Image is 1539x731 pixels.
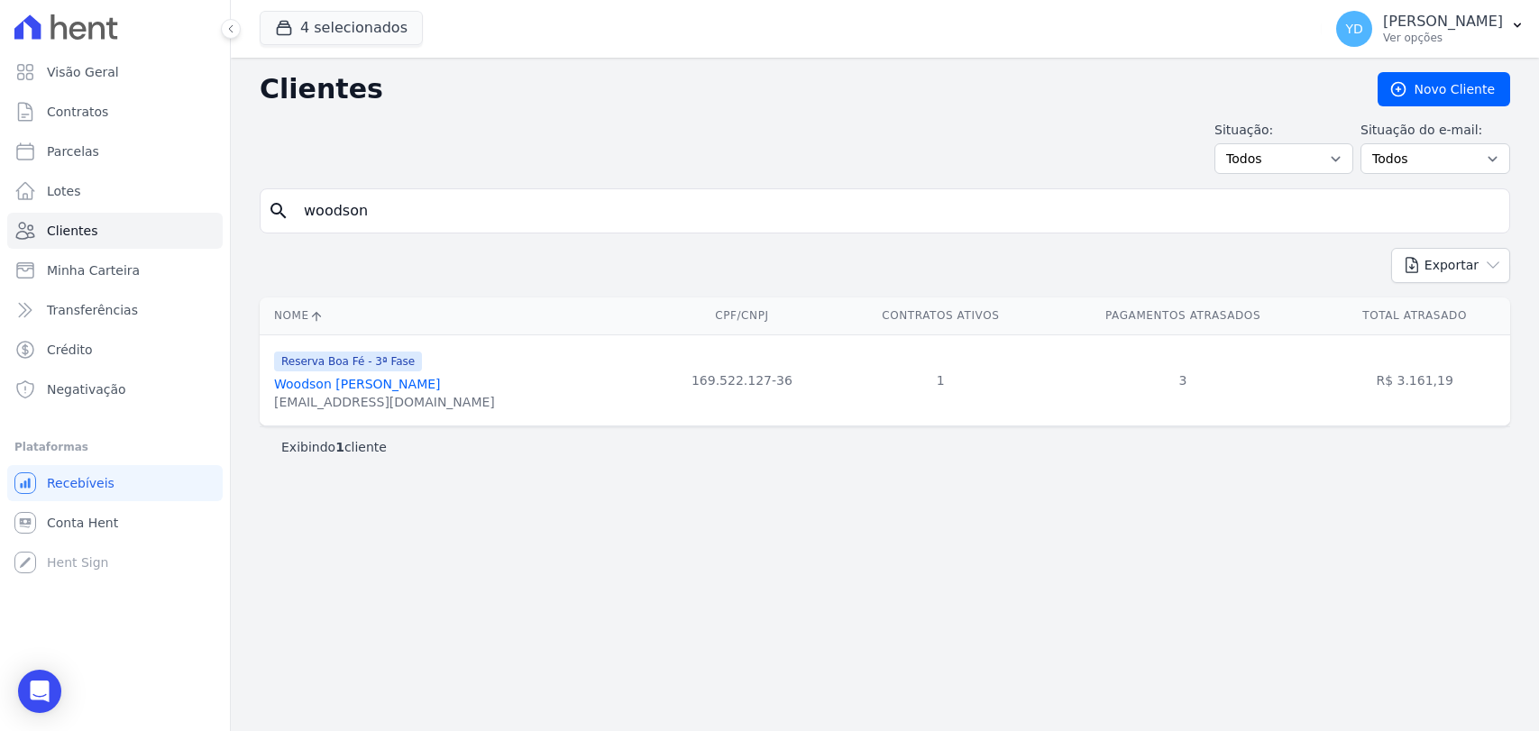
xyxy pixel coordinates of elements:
[281,438,387,456] p: Exibindo cliente
[47,103,108,121] span: Contratos
[47,380,126,398] span: Negativação
[1345,23,1362,35] span: YD
[47,301,138,319] span: Transferências
[1319,297,1510,334] th: Total Atrasado
[1214,121,1353,140] label: Situação:
[335,440,344,454] b: 1
[47,341,93,359] span: Crédito
[1378,72,1510,106] a: Novo Cliente
[1360,121,1510,140] label: Situação do e-mail:
[7,465,223,501] a: Recebíveis
[1322,4,1539,54] button: YD [PERSON_NAME] Ver opções
[293,193,1502,229] input: Buscar por nome, CPF ou e-mail
[274,393,495,411] div: [EMAIL_ADDRESS][DOMAIN_NAME]
[47,63,119,81] span: Visão Geral
[649,297,835,334] th: CPF/CNPJ
[1383,31,1503,45] p: Ver opções
[47,474,115,492] span: Recebíveis
[268,200,289,222] i: search
[835,334,1047,425] td: 1
[47,514,118,532] span: Conta Hent
[47,182,81,200] span: Lotes
[47,222,97,240] span: Clientes
[14,436,215,458] div: Plataformas
[7,133,223,169] a: Parcelas
[1383,13,1503,31] p: [PERSON_NAME]
[649,334,835,425] td: 169.522.127-36
[274,377,441,391] a: Woodson [PERSON_NAME]
[7,54,223,90] a: Visão Geral
[7,173,223,209] a: Lotes
[47,261,140,279] span: Minha Carteira
[1047,334,1319,425] td: 3
[7,505,223,541] a: Conta Hent
[7,332,223,368] a: Crédito
[1391,248,1510,283] button: Exportar
[7,213,223,249] a: Clientes
[835,297,1047,334] th: Contratos Ativos
[260,297,649,334] th: Nome
[7,292,223,328] a: Transferências
[274,352,422,371] span: Reserva Boa Fé - 3ª Fase
[7,252,223,288] a: Minha Carteira
[260,73,1349,105] h2: Clientes
[7,371,223,407] a: Negativação
[7,94,223,130] a: Contratos
[1047,297,1319,334] th: Pagamentos Atrasados
[1319,334,1510,425] td: R$ 3.161,19
[260,11,423,45] button: 4 selecionados
[47,142,99,160] span: Parcelas
[18,670,61,713] div: Open Intercom Messenger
